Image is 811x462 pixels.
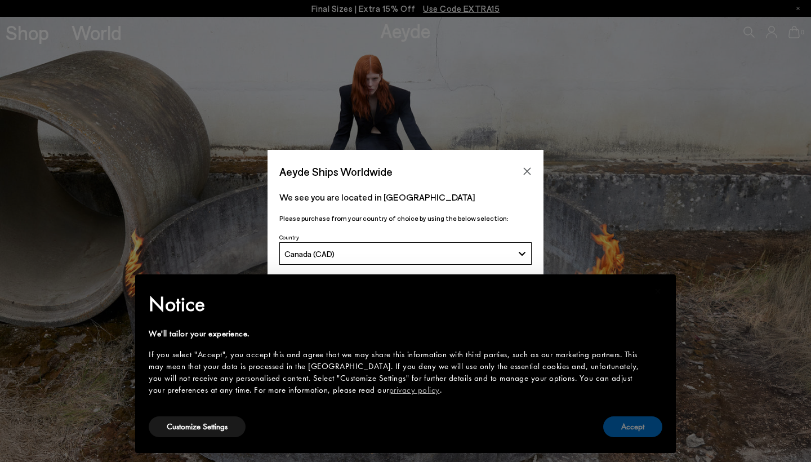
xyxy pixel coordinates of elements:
button: Customize Settings [149,416,246,437]
span: Aeyde Ships Worldwide [279,162,393,181]
h2: Notice [149,290,644,319]
button: Accept [603,416,662,437]
button: Close [519,163,536,180]
div: If you select "Accept", you accept this and agree that we may share this information with third p... [149,349,644,396]
p: Please purchase from your country of choice by using the below selection: [279,213,532,224]
span: Country [279,234,299,241]
p: We see you are located in [GEOGRAPHIC_DATA] [279,190,532,204]
button: Close this notice [644,278,671,305]
span: × [654,282,662,300]
a: privacy policy [389,384,440,396]
span: Canada (CAD) [284,249,335,259]
div: We'll tailor your experience. [149,328,644,340]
